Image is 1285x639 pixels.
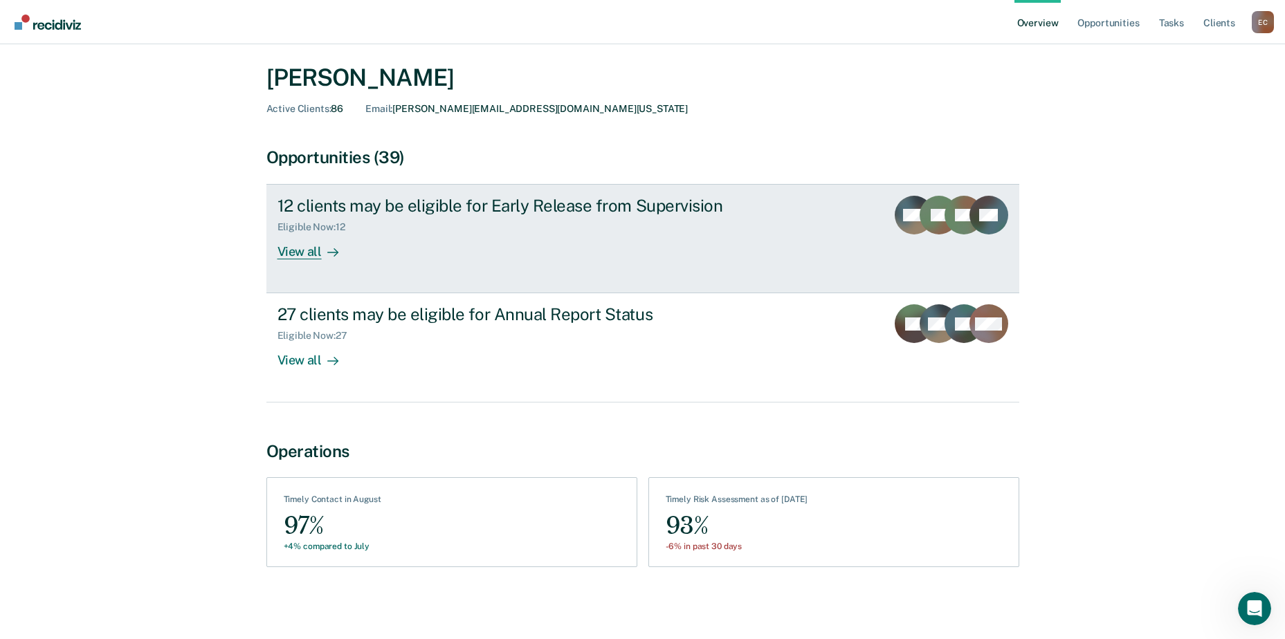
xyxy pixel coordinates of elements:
button: Profile dropdown button [1252,11,1274,33]
div: Operations [266,441,1019,461]
div: 27 clients may be eligible for Annual Report Status [277,304,763,324]
div: Timely Contact in August [284,494,381,510]
div: -6% in past 30 days [666,541,808,551]
div: Eligible Now : 27 [277,330,358,342]
div: Timely Risk Assessment as of [DATE] [666,494,808,510]
div: E C [1252,11,1274,33]
a: 27 clients may be eligible for Annual Report StatusEligible Now:27View all [266,293,1019,402]
div: 97% [284,510,381,541]
div: [PERSON_NAME][EMAIL_ADDRESS][DOMAIN_NAME][US_STATE] [365,103,688,115]
iframe: Intercom live chat [1238,592,1271,625]
img: Recidiviz [15,15,81,30]
div: [PERSON_NAME] [266,64,1019,92]
span: Email : [365,103,392,114]
div: Eligible Now : 12 [277,221,356,233]
span: Active Clients : [266,103,331,114]
div: View all [277,233,355,260]
a: 12 clients may be eligible for Early Release from SupervisionEligible Now:12View all [266,184,1019,293]
div: 93% [666,510,808,541]
div: 12 clients may be eligible for Early Release from Supervision [277,196,763,216]
div: Opportunities (39) [266,147,1019,167]
div: 86 [266,103,344,115]
div: View all [277,342,355,369]
div: +4% compared to July [284,541,381,551]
